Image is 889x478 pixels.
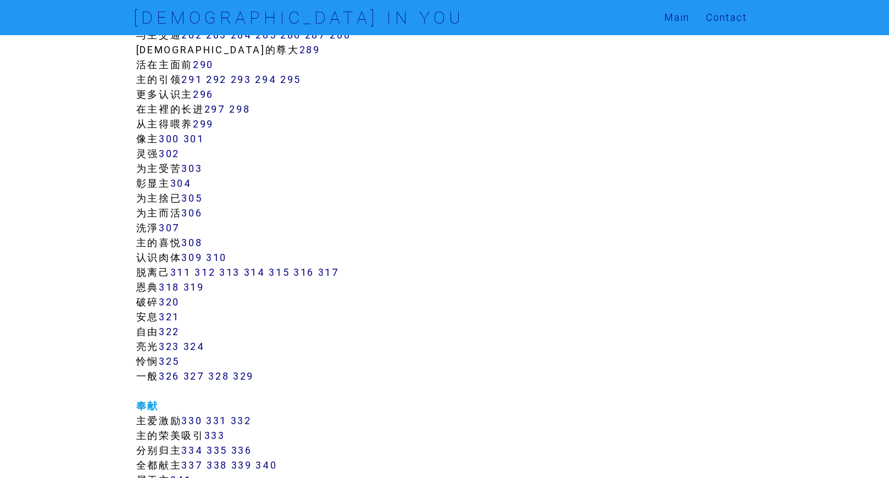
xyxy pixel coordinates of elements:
[193,88,214,101] a: 296
[136,399,159,412] a: 奉献
[842,429,881,470] iframe: Chat
[159,296,180,308] a: 320
[229,103,250,115] a: 298
[159,310,180,323] a: 321
[231,459,252,471] a: 339
[159,281,180,293] a: 318
[206,29,227,41] a: 283
[181,192,202,204] a: 305
[206,251,227,264] a: 310
[299,43,320,56] a: 289
[159,147,180,160] a: 302
[204,103,226,115] a: 297
[206,73,227,86] a: 292
[170,266,191,279] a: 311
[184,370,205,382] a: 327
[305,29,326,41] a: 287
[255,73,276,86] a: 294
[181,459,203,471] a: 337
[219,266,240,279] a: 313
[233,370,254,382] a: 329
[184,281,204,293] a: 319
[159,221,180,234] a: 307
[207,459,227,471] a: 338
[184,340,205,353] a: 324
[195,266,215,279] a: 312
[244,266,265,279] a: 314
[159,325,180,338] a: 322
[231,29,252,41] a: 284
[231,73,252,86] a: 293
[330,29,351,41] a: 288
[193,58,214,71] a: 290
[184,132,204,145] a: 301
[181,444,203,457] a: 334
[159,370,180,382] a: 326
[206,414,227,427] a: 331
[204,429,225,442] a: 333
[193,118,214,130] a: 299
[255,29,276,41] a: 285
[318,266,340,279] a: 317
[280,29,301,41] a: 286
[181,414,202,427] a: 330
[181,73,202,86] a: 291
[293,266,314,279] a: 316
[159,340,180,353] a: 323
[269,266,290,279] a: 315
[181,162,202,175] a: 303
[208,370,229,382] a: 328
[181,251,202,264] a: 309
[181,29,202,41] a: 282
[170,177,192,190] a: 304
[181,236,202,249] a: 308
[159,355,180,368] a: 325
[280,73,301,86] a: 295
[181,207,202,219] a: 306
[207,444,227,457] a: 335
[255,459,277,471] a: 340
[231,444,252,457] a: 336
[231,414,252,427] a: 332
[159,132,180,145] a: 300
